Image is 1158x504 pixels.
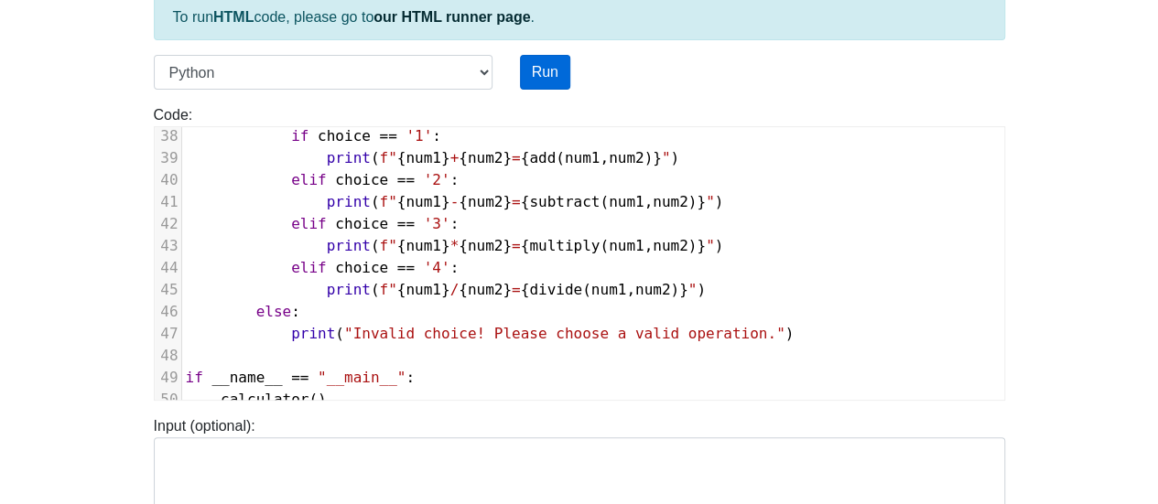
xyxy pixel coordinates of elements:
[591,281,627,298] span: num1
[155,191,181,213] div: 41
[450,281,460,298] span: /
[424,171,450,188] span: '2'
[373,9,530,25] a: our HTML runner page
[609,237,644,254] span: num1
[565,149,601,166] span: num1
[318,369,406,386] span: "__main__"
[688,281,698,298] span: "
[653,237,688,254] span: num2
[609,193,644,210] span: num1
[155,367,181,389] div: 49
[155,257,181,279] div: 44
[211,369,282,386] span: __name__
[155,345,181,367] div: 48
[379,281,396,298] span: f"
[529,237,600,254] span: multiply
[155,323,181,345] div: 47
[529,281,582,298] span: divide
[186,127,441,145] span: :
[155,235,181,257] div: 43
[291,369,308,386] span: ==
[186,149,680,166] span: ( { } { } { ( , )} )
[335,171,388,188] span: choice
[155,301,181,323] div: 46
[291,127,308,145] span: if
[609,149,644,166] span: num2
[186,369,203,386] span: if
[291,325,335,342] span: print
[155,213,181,235] div: 42
[186,193,724,210] span: ( { } { } { ( , )} )
[662,149,671,166] span: "
[186,171,460,188] span: :
[186,237,724,254] span: ( { } { } { ( , )} )
[155,147,181,169] div: 39
[397,215,415,232] span: ==
[468,149,503,166] span: num2
[406,193,441,210] span: num1
[327,281,371,298] span: print
[291,171,327,188] span: elif
[406,281,441,298] span: num1
[221,391,308,408] span: calculator
[468,281,503,298] span: num2
[155,389,181,411] div: 50
[397,259,415,276] span: ==
[186,303,300,320] span: :
[186,215,460,232] span: :
[335,215,388,232] span: choice
[424,259,450,276] span: '4'
[318,127,371,145] span: choice
[635,281,671,298] span: num2
[327,193,371,210] span: print
[379,149,396,166] span: f"
[186,281,707,298] span: ( { } { } { ( , )} )
[379,237,396,254] span: f"
[155,279,181,301] div: 45
[653,193,688,210] span: num2
[512,149,521,166] span: =
[186,391,327,408] span: ()
[406,149,441,166] span: num1
[406,237,441,254] span: num1
[186,259,460,276] span: :
[256,303,292,320] span: else
[450,149,460,166] span: +
[186,369,416,386] span: :
[706,237,715,254] span: "
[186,325,795,342] span: ( )
[213,9,254,25] strong: HTML
[140,104,1019,401] div: Code:
[512,281,521,298] span: =
[424,215,450,232] span: '3'
[512,237,521,254] span: =
[379,127,396,145] span: ==
[291,215,327,232] span: elif
[344,325,785,342] span: "Invalid choice! Please choose a valid operation."
[529,149,556,166] span: add
[335,259,388,276] span: choice
[406,127,432,145] span: '1'
[327,237,371,254] span: print
[327,149,371,166] span: print
[520,55,570,90] button: Run
[155,169,181,191] div: 40
[450,193,460,210] span: -
[468,237,503,254] span: num2
[379,193,396,210] span: f"
[529,193,600,210] span: subtract
[155,125,181,147] div: 38
[706,193,715,210] span: "
[291,259,327,276] span: elif
[468,193,503,210] span: num2
[512,193,521,210] span: =
[397,171,415,188] span: ==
